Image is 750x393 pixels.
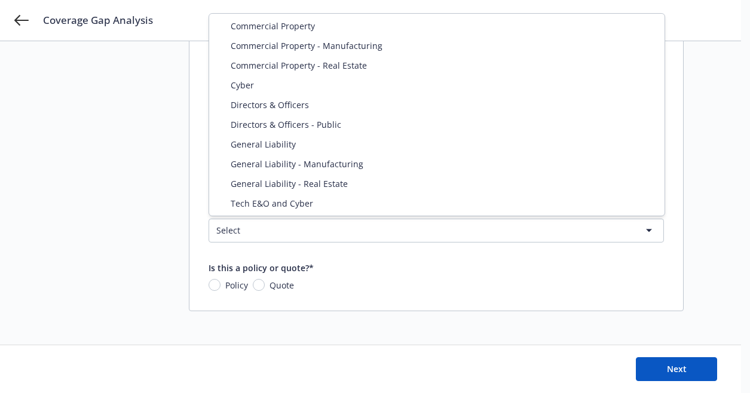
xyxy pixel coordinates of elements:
[231,158,363,170] span: General Liability - Manufacturing
[231,59,367,72] span: Commercial Property - Real Estate
[231,177,348,190] span: General Liability - Real Estate
[231,79,254,91] span: Cyber
[231,20,315,32] span: Commercial Property
[231,197,313,210] span: Tech E&O and Cyber
[231,99,309,111] span: Directors & Officers
[231,118,341,131] span: Directors & Officers - Public
[667,363,687,374] span: Next
[231,138,296,151] span: General Liability
[231,39,382,52] span: Commercial Property - Manufacturing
